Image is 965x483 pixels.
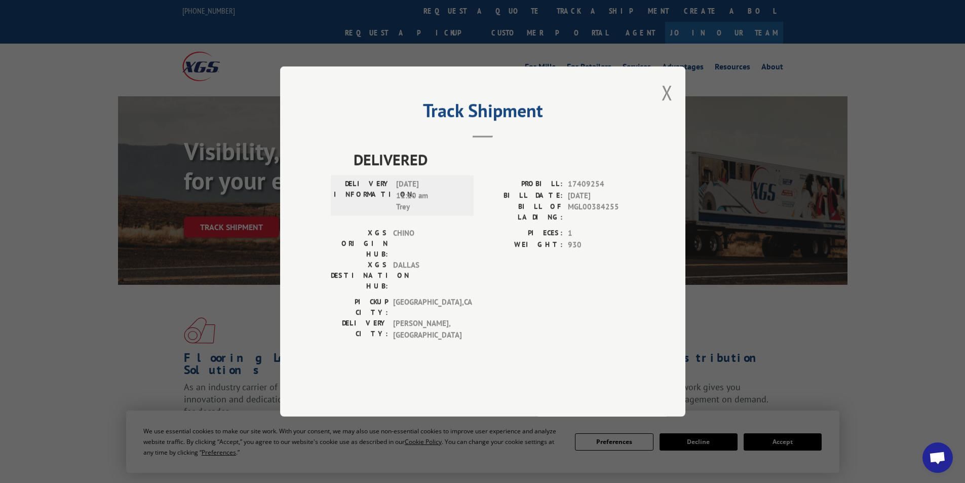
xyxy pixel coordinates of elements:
label: XGS ORIGIN HUB: [331,228,388,259]
span: 17409254 [568,178,635,190]
label: BILL DATE: [483,190,563,202]
span: 1 [568,228,635,239]
label: PROBILL: [483,178,563,190]
span: DELIVERED [354,148,635,171]
a: Open chat [922,442,953,473]
span: [GEOGRAPHIC_DATA] , CA [393,296,461,318]
h2: Track Shipment [331,103,635,123]
label: WEIGHT: [483,239,563,251]
label: BILL OF LADING: [483,201,563,222]
span: DALLAS [393,259,461,291]
label: DELIVERY INFORMATION: [334,178,391,213]
label: PICKUP CITY: [331,296,388,318]
label: DELIVERY CITY: [331,318,388,341]
button: Close modal [662,79,673,106]
span: MGL00384255 [568,201,635,222]
span: [PERSON_NAME] , [GEOGRAPHIC_DATA] [393,318,461,341]
label: PIECES: [483,228,563,239]
span: CHINO [393,228,461,259]
span: [DATE] 11:10 am Trey [396,178,465,213]
label: XGS DESTINATION HUB: [331,259,388,291]
span: [DATE] [568,190,635,202]
span: 930 [568,239,635,251]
